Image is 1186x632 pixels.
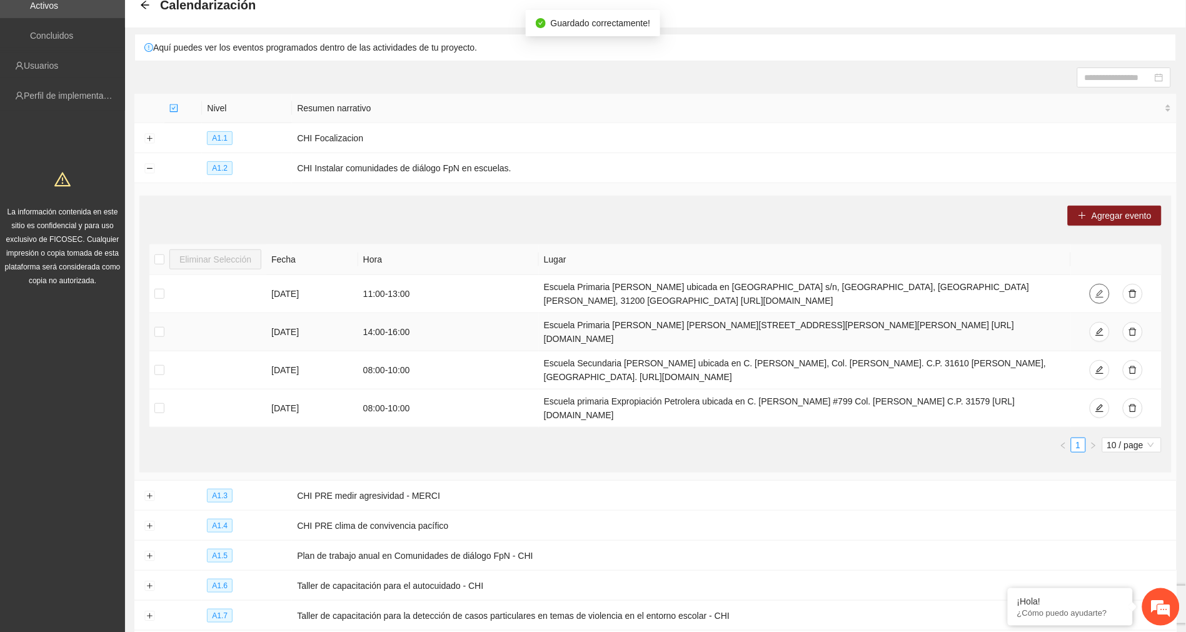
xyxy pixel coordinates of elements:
[1078,211,1087,221] span: plus
[205,6,235,36] div: Minimizar ventana de chat en vivo
[358,313,539,351] td: 14:00 - 16:00
[1056,438,1071,453] li: Previous Page
[1060,442,1067,449] span: left
[144,43,153,52] span: exclamation-circle
[144,581,154,591] button: Expand row
[169,104,178,113] span: check-square
[144,611,154,621] button: Expand row
[1095,289,1104,299] span: edit
[65,64,210,80] div: Chatee con nosotros ahora
[292,571,1177,601] td: Taller de capacitación para el autocuidado - CHI
[1128,366,1137,376] span: delete
[144,521,154,531] button: Expand row
[539,351,1071,389] td: Escuela Secundaria [PERSON_NAME] ubicada en C. [PERSON_NAME], Col. [PERSON_NAME]. C.P. 31610 [PER...
[536,18,546,28] span: check-circle
[297,101,1162,115] span: Resumen narrativo
[1102,438,1162,453] div: Page Size
[1090,284,1110,304] button: edit
[292,511,1177,541] td: CHI PRE clima de convivencia pacífico
[5,208,121,285] span: La información contenida en este sitio es confidencial y para uso exclusivo de FICOSEC. Cualquier...
[144,551,154,561] button: Expand row
[144,491,154,501] button: Expand row
[1090,322,1110,342] button: edit
[539,389,1071,428] td: Escuela primaria Expropiación Petrolera ubicada en C. [PERSON_NAME] #799 Col. [PERSON_NAME] C.P. ...
[144,164,154,174] button: Collapse row
[292,153,1177,183] td: CHI Instalar comunidades de diálogo FpN en escuelas.
[292,481,1177,511] td: CHI PRE medir agresividad - MERCI
[144,134,154,144] button: Expand row
[292,541,1177,571] td: Plan de trabajo anual en Comunidades de diálogo FpN - CHI
[1128,404,1137,414] span: delete
[1128,328,1137,338] span: delete
[207,161,233,175] span: A1.2
[1123,284,1143,304] button: delete
[292,123,1177,153] td: CHI Focalizacion
[1017,596,1123,606] div: ¡Hola!
[358,351,539,389] td: 08:00 - 10:00
[1095,366,1104,376] span: edit
[1017,608,1123,618] p: ¿Cómo puedo ayudarte?
[292,601,1177,631] td: Taller de capacitación para la detección de casos particulares en temas de violencia en el entorn...
[292,94,1177,123] th: Resumen narrativo
[207,519,233,533] span: A1.4
[1128,289,1137,299] span: delete
[266,389,358,428] td: [DATE]
[266,313,358,351] td: [DATE]
[207,549,233,563] span: A1.5
[1090,442,1097,449] span: right
[358,275,539,313] td: 11:00 - 13:00
[1086,438,1101,453] button: right
[1068,206,1162,226] button: plusAgregar evento
[539,244,1071,275] th: Lugar
[1056,438,1071,453] button: left
[30,1,58,11] a: Activos
[1095,328,1104,338] span: edit
[24,61,58,71] a: Usuarios
[1090,398,1110,418] button: edit
[207,131,233,145] span: A1.1
[266,275,358,313] td: [DATE]
[73,167,173,293] span: Estamos en línea.
[1123,398,1143,418] button: delete
[551,18,651,28] span: Guardado correctamente!
[54,171,71,188] span: warning
[207,609,233,623] span: A1.7
[539,275,1071,313] td: Escuela Primaria [PERSON_NAME] ubicada en [GEOGRAPHIC_DATA] s/n, [GEOGRAPHIC_DATA], [GEOGRAPHIC_D...
[1072,438,1085,452] a: 1
[358,244,539,275] th: Hora
[30,31,73,41] a: Concluidos
[1123,322,1143,342] button: delete
[358,389,539,428] td: 08:00 - 10:00
[1071,438,1086,453] li: 1
[1092,209,1152,223] span: Agregar evento
[207,579,233,593] span: A1.6
[266,244,358,275] th: Fecha
[207,489,233,503] span: A1.3
[1107,438,1157,452] span: 10 / page
[1123,360,1143,380] button: delete
[202,94,292,123] th: Nivel
[135,34,1176,61] div: Aquí puedes ver los eventos programados dentro de las actividades de tu proyecto.
[1095,404,1104,414] span: edit
[1086,438,1101,453] li: Next Page
[539,313,1071,351] td: Escuela Primaria [PERSON_NAME] [PERSON_NAME][STREET_ADDRESS][PERSON_NAME][PERSON_NAME] [URL][DOMA...
[24,91,121,101] a: Perfil de implementadora
[266,351,358,389] td: [DATE]
[6,341,238,385] textarea: Escriba su mensaje y pulse “Intro”
[169,249,261,269] button: Eliminar Selección
[1090,360,1110,380] button: edit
